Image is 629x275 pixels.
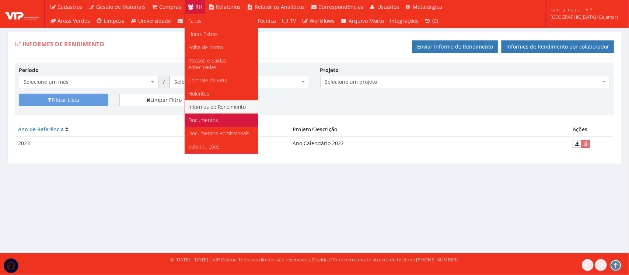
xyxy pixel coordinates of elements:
td: Ano Calendário 2022 [290,136,570,151]
a: Horas Extras [185,28,258,41]
span: Atrasos e Saídas Antecipadas [189,57,227,71]
span: Folha de ponto [189,44,223,51]
a: Enviar Informe de Rendimento [412,40,498,53]
a: Substituições [185,140,258,153]
th: Ações [570,123,614,136]
span: Documentos [189,117,219,124]
a: Folha de ponto [185,41,258,54]
span: Selecione um projeto [325,78,601,86]
div: © [DATE] - [DATE] | VIP Gestor. Todos os direitos são reservados. Dúvidas? Entre em contato atrav... [170,256,459,263]
span: Universidade [139,17,171,24]
span: Arquivo Morto [349,17,384,24]
span: Selecione um mês [24,78,149,86]
a: Workflows [299,14,338,28]
a: Ano de Referência [18,126,64,133]
a: Documentos [185,114,258,127]
span: / [158,76,170,88]
span: Correspondências [319,3,364,10]
img: logo [6,8,39,19]
a: Áreas Verdes [47,14,93,28]
a: Documentos Admissionais [185,127,258,140]
span: Áreas Verdes [58,17,90,24]
span: Limpeza [104,17,125,24]
span: Substituições [189,143,220,150]
a: Informes de Rendimento [185,100,258,114]
a: Limpeza [93,14,128,28]
span: Selecione um ano [174,78,300,86]
span: Faltas [189,17,202,24]
a: Campanhas [174,14,218,28]
span: Compras [160,3,182,10]
span: Usuários [377,3,399,10]
span: kamilla.moura | VIP [GEOGRAPHIC_DATA] (Cajamar) [551,6,619,21]
a: Universidade [127,14,174,28]
a: Controle de EPIs [185,74,258,87]
span: Workflows [310,17,335,24]
span: Selecione um mês [19,76,158,88]
span: (0) [433,17,438,24]
a: Informes de Rendimento por colaborador [502,40,614,53]
span: Informes de Rendimento [22,40,104,48]
span: Informes de Rendimento [189,103,246,110]
a: Integrações [387,14,422,28]
span: TV [290,17,296,24]
span: Gestão de Materiais [96,3,146,10]
a: (0) [422,14,441,28]
span: RH [195,3,202,10]
span: Selecione um projeto [320,76,611,88]
a: Atrasos e Saídas Antecipadas [185,54,258,74]
label: Projeto [320,67,339,74]
a: Limpar Filtro [119,94,209,106]
a: TV [279,14,299,28]
span: Relatórios Analíticos [255,3,305,10]
span: Relatórios [216,3,241,10]
span: Cadastros [58,3,83,10]
a: Holerites [185,87,258,100]
span: Selecione um ano [170,76,309,88]
span: Documentos Admissionais [189,130,250,137]
button: Filtrar Lista [19,94,108,106]
span: Holerites [189,90,210,97]
label: Período [19,67,39,74]
th: Projeto/Descrição [290,123,570,136]
a: Faltas [185,14,258,28]
span: Integrações [390,17,419,24]
span: Metalúrgica [413,3,443,10]
a: Arquivo Morto [338,14,387,28]
span: Controle de EPIs [189,77,227,84]
span: Horas Extras [189,31,218,37]
td: 2023 [15,136,290,151]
